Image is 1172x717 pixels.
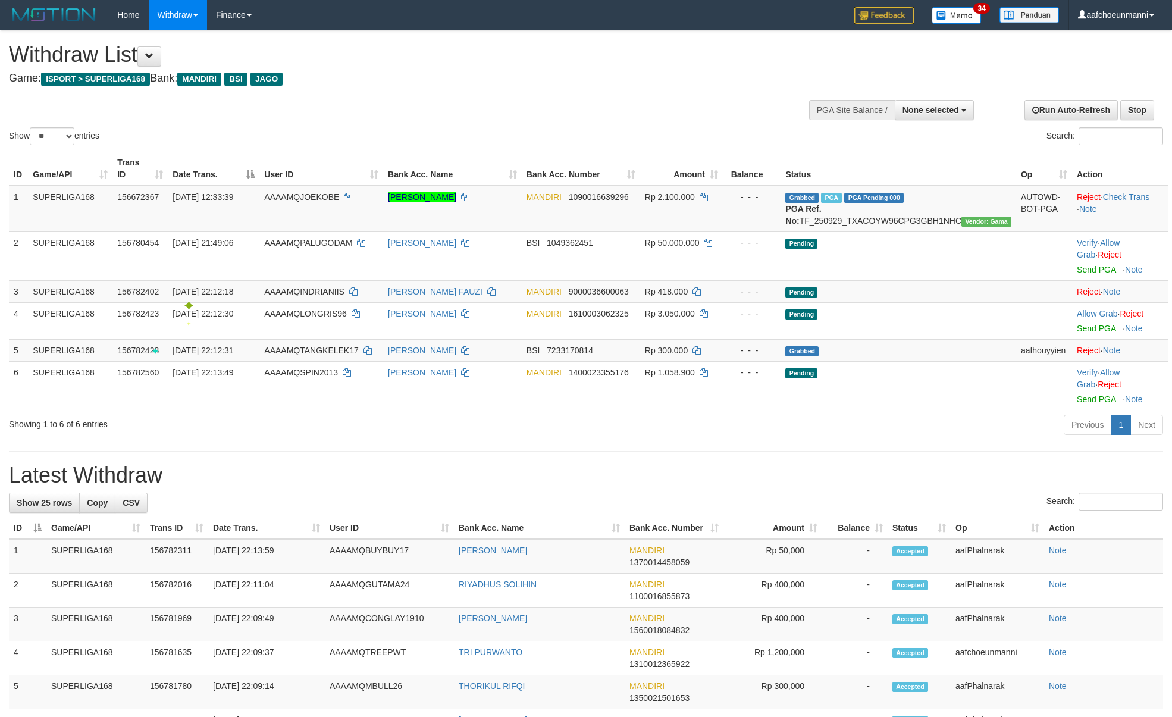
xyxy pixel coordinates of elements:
[1049,613,1067,623] a: Note
[1044,517,1163,539] th: Action
[728,308,776,320] div: - - -
[1016,186,1072,232] td: AUTOWD-BOT-PGA
[9,73,769,84] h4: Game: Bank:
[728,191,776,203] div: - - -
[569,287,629,296] span: Copy 9000036600063 to clipboard
[785,309,817,320] span: Pending
[117,238,159,248] span: 156780454
[951,574,1044,608] td: aafPhalnarak
[117,346,159,355] span: 156782428
[46,517,145,539] th: Game/API: activate to sort column ascending
[629,613,665,623] span: MANDIRI
[224,73,247,86] span: BSI
[388,368,456,377] a: [PERSON_NAME]
[888,517,951,539] th: Status: activate to sort column ascending
[9,339,28,361] td: 5
[822,641,888,675] td: -
[629,558,690,567] span: Copy 1370014458059 to clipboard
[629,546,665,555] span: MANDIRI
[728,237,776,249] div: - - -
[547,238,593,248] span: Copy 1049362451 to clipboard
[250,73,283,86] span: JAGO
[1077,265,1115,274] a: Send PGA
[264,309,347,318] span: AAAAMQLONGRIS96
[822,517,888,539] th: Balance: activate to sort column ascending
[383,152,522,186] th: Bank Acc. Name: activate to sort column ascending
[208,675,325,709] td: [DATE] 22:09:14
[728,345,776,356] div: - - -
[723,608,822,641] td: Rp 400,000
[1064,415,1111,435] a: Previous
[325,574,454,608] td: AAAAMQGUTAMA24
[145,574,208,608] td: 156782016
[951,641,1044,675] td: aafchoeunmanni
[629,681,665,691] span: MANDIRI
[9,493,80,513] a: Show 25 rows
[325,641,454,675] td: AAAAMQTREEPWT
[9,464,1163,487] h1: Latest Withdraw
[844,193,904,203] span: PGA Pending
[17,498,72,508] span: Show 25 rows
[9,361,28,410] td: 6
[208,539,325,574] td: [DATE] 22:13:59
[1077,368,1120,389] a: Allow Grab
[951,517,1044,539] th: Op: activate to sort column ascending
[9,302,28,339] td: 4
[1103,346,1121,355] a: Note
[1072,280,1168,302] td: ·
[145,675,208,709] td: 156781780
[785,193,819,203] span: Grabbed
[9,608,46,641] td: 3
[1098,250,1121,259] a: Reject
[459,681,525,691] a: THORIKUL RIFQI
[1024,100,1118,120] a: Run Auto-Refresh
[173,192,233,202] span: [DATE] 12:33:39
[569,192,629,202] span: Copy 1090016639296 to clipboard
[1077,287,1101,296] a: Reject
[892,580,928,590] span: Accepted
[28,152,112,186] th: Game/API: activate to sort column ascending
[173,368,233,377] span: [DATE] 22:13:49
[892,682,928,692] span: Accepted
[1079,204,1097,214] a: Note
[821,193,842,203] span: Marked by aafsengchandara
[1125,324,1143,333] a: Note
[1077,309,1117,318] a: Allow Grab
[145,608,208,641] td: 156781969
[325,539,454,574] td: AAAAMQBUYBUY17
[208,574,325,608] td: [DATE] 22:11:04
[145,641,208,675] td: 156781635
[388,309,456,318] a: [PERSON_NAME]
[28,361,112,410] td: SUPERLIGA168
[527,287,562,296] span: MANDIRI
[1125,394,1143,404] a: Note
[1079,493,1163,511] input: Search:
[1079,127,1163,145] input: Search:
[723,539,822,574] td: Rp 50,000
[388,287,482,296] a: [PERSON_NAME] FAUZI
[9,152,28,186] th: ID
[781,186,1016,232] td: TF_250929_TXACOYW96CPG3GBH1NHC
[28,280,112,302] td: SUPERLIGA168
[117,287,159,296] span: 156782402
[454,517,625,539] th: Bank Acc. Name: activate to sort column ascending
[569,309,629,318] span: Copy 1610003062325 to clipboard
[961,217,1011,227] span: Vendor URL: https://trx31.1velocity.biz
[1077,394,1115,404] a: Send PGA
[459,647,522,657] a: TRI PURWANTO
[527,238,540,248] span: BSI
[1046,493,1163,511] label: Search:
[629,580,665,589] span: MANDIRI
[1130,415,1163,435] a: Next
[173,309,233,318] span: [DATE] 22:12:30
[951,675,1044,709] td: aafPhalnarak
[9,675,46,709] td: 5
[1049,580,1067,589] a: Note
[527,192,562,202] span: MANDIRI
[46,675,145,709] td: SUPERLIGA168
[28,186,112,232] td: SUPERLIGA168
[9,641,46,675] td: 4
[9,43,769,67] h1: Withdraw List
[785,346,819,356] span: Grabbed
[629,659,690,669] span: Copy 1310012365922 to clipboard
